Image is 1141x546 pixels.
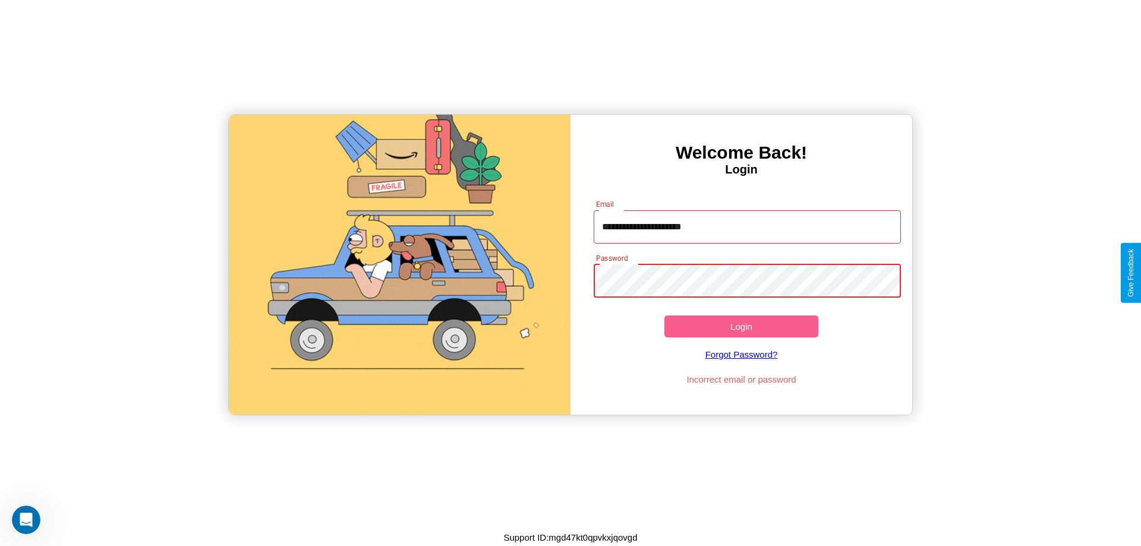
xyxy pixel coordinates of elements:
p: Incorrect email or password [588,371,896,387]
h4: Login [570,163,912,176]
img: gif [229,115,570,415]
p: Support ID: mgd47kt0qpvkxjqovgd [503,529,637,545]
button: Login [664,315,818,337]
label: Password [596,253,628,263]
div: Give Feedback [1127,249,1135,297]
label: Email [596,199,614,209]
h3: Welcome Back! [570,143,912,163]
a: Forgot Password? [588,337,896,371]
iframe: Intercom live chat [12,506,40,534]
